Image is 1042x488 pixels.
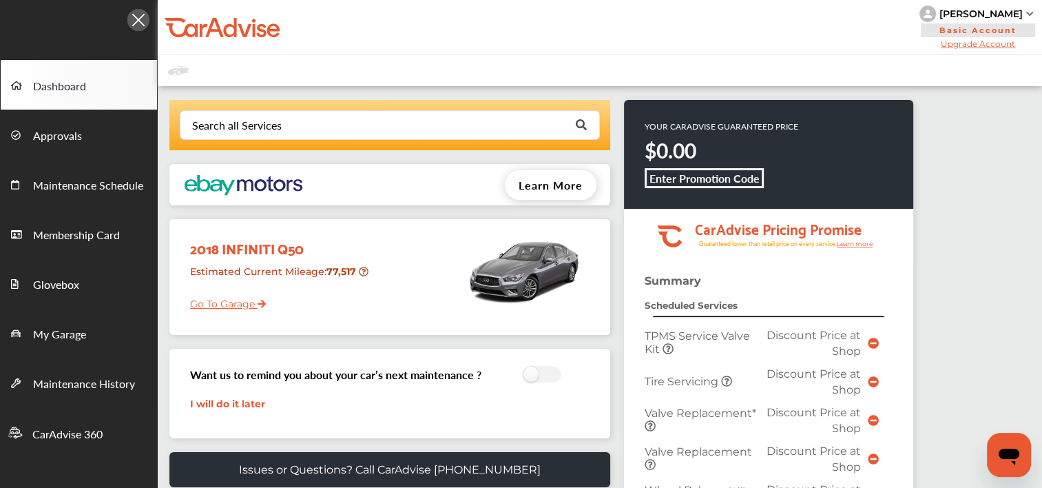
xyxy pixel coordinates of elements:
span: Glovebox [33,276,79,294]
h3: Want us to remind you about your car’s next maintenance ? [190,367,481,383]
img: placeholder_car.fcab19be.svg [168,62,189,79]
span: Discount Price at Shop [767,445,861,474]
span: Tire Servicing [645,375,721,388]
span: Basic Account [921,23,1035,37]
span: CarAdvise 360 [32,426,103,444]
tspan: Guaranteed lower than retail price on every service. [699,239,837,248]
span: Upgrade Account [919,39,1036,49]
a: Dashboard [1,60,157,110]
a: Go To Garage [180,287,266,314]
img: sCxJUJ+qAmfqhQGDUl18vwLg4ZYJ6CxN7XmbOMBAAAAAElFTkSuQmCC [1026,12,1033,16]
p: Issues or Questions? Call CarAdvise [PHONE_NUMBER] [239,463,541,476]
span: Discount Price at Shop [767,329,861,358]
span: Valve Replacement [645,445,752,458]
img: mobile_12214_st0640_046.jpg [466,226,583,316]
a: Issues or Questions? Call CarAdvise [PHONE_NUMBER] [169,452,610,487]
p: YOUR CARADVISE GUARANTEED PRICE [645,121,798,132]
strong: 77,517 [326,265,359,278]
tspan: Learn more [837,240,873,247]
span: Discount Price at Shop [767,367,861,396]
a: Glovebox [1,258,157,308]
div: 2018 INFINITI Q50 [180,226,382,260]
strong: $0.00 [645,136,696,165]
a: My Garage [1,308,157,358]
span: TPMS Service Valve Kit [645,329,750,356]
span: My Garage [33,326,86,344]
span: Approvals [33,128,82,145]
iframe: Button to launch messaging window [987,433,1031,477]
span: Maintenance History [33,376,135,394]
span: Membership Card [33,227,120,245]
strong: Scheduled Services [645,300,738,311]
div: Search all Services [192,120,282,131]
span: Valve Replacement* [645,407,756,420]
img: Icon.5fd9dcc7.svg [127,9,149,31]
span: Maintenance Schedule [33,177,143,195]
strong: Summary [645,274,701,287]
tspan: CarAdvise Pricing Promise [695,216,862,241]
b: Enter Promotion Code [649,170,760,186]
a: Maintenance History [1,358,157,407]
img: knH8PDtVvWoAbQRylUukY18CTiRevjo20fAtgn5MLBQj4uumYvk2MzTtcAIzfGAtb1XOLVMAvhLuqoNAbL4reqehy0jehNKdM... [919,6,936,22]
div: [PERSON_NAME] [939,8,1023,20]
span: Discount Price at Shop [767,406,861,435]
span: Dashboard [33,78,86,96]
div: Estimated Current Mileage : [180,260,382,295]
span: Learn More [519,177,583,193]
a: Approvals [1,110,157,159]
a: Membership Card [1,209,157,258]
a: I will do it later [190,398,265,410]
a: Maintenance Schedule [1,159,157,209]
